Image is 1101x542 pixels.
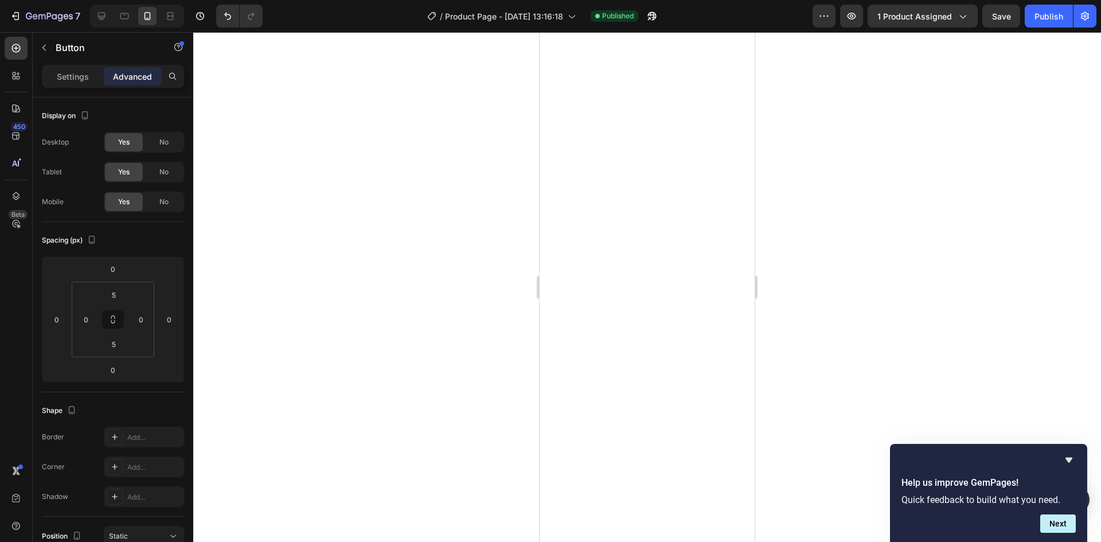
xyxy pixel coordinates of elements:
button: 1 product assigned [868,5,978,28]
div: Help us improve GemPages! [901,453,1076,533]
div: Border [42,432,64,442]
span: / [440,10,443,22]
div: Beta [9,210,28,219]
h2: Help us improve GemPages! [901,476,1076,490]
div: Add... [127,492,181,502]
button: Save [982,5,1020,28]
div: Corner [42,462,65,472]
div: Shape [42,403,79,419]
span: Static [109,532,128,540]
div: Add... [127,462,181,473]
span: No [159,167,169,177]
input: 0 [48,311,65,328]
span: Published [602,11,634,21]
iframe: Design area [540,32,755,542]
span: 1 product assigned [877,10,952,22]
span: Product Page - [DATE] 13:16:18 [445,10,563,22]
div: Display on [42,108,92,124]
input: 0 [101,260,124,278]
div: Add... [127,432,181,443]
p: Advanced [113,71,152,83]
p: Quick feedback to build what you need. [901,494,1076,505]
span: No [159,137,169,147]
div: 450 [11,122,28,131]
input: 5px [102,336,125,353]
span: No [159,197,169,207]
button: Hide survey [1062,453,1076,467]
p: Button [56,41,153,54]
div: Shadow [42,492,68,502]
button: Publish [1025,5,1073,28]
div: Desktop [42,137,69,147]
span: Yes [118,137,130,147]
input: 0px [77,311,95,328]
div: Mobile [42,197,64,207]
p: 7 [75,9,80,23]
button: Next question [1040,514,1076,533]
div: Spacing (px) [42,233,99,248]
div: Undo/Redo [216,5,263,28]
div: Tablet [42,167,62,177]
span: Save [992,11,1011,21]
input: 5px [102,286,125,303]
p: Settings [57,71,89,83]
span: Yes [118,197,130,207]
input: 0 [161,311,178,328]
button: 7 [5,5,85,28]
input: 0px [132,311,150,328]
input: 0 [101,361,124,379]
span: Yes [118,167,130,177]
div: Publish [1034,10,1063,22]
